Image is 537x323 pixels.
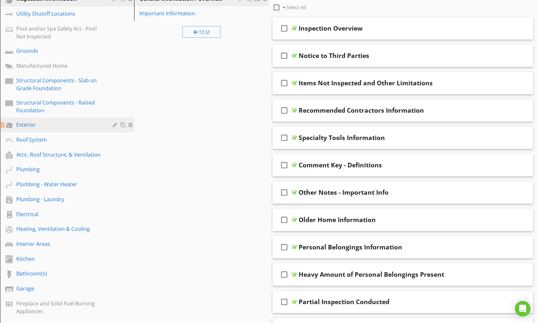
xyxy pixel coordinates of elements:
[182,26,221,38] div: Item
[299,24,362,32] div: Inspection Overview
[299,79,433,87] div: Items Not Inspected and Other Limitations
[279,21,290,36] i: check_box_outline_blank
[16,300,103,315] div: Fireplace and Solid Fuel Burning Appliances
[16,210,103,218] div: Electrical
[279,48,290,63] i: check_box_outline_blank
[16,62,103,70] div: Manufactured Home
[16,225,103,233] div: Heating, Ventilation & Cooling
[299,161,382,169] div: Comment Key - Definitions
[279,185,290,200] i: check_box_outline_blank
[279,212,290,228] i: check_box_outline_blank
[16,47,103,55] div: Grounds
[279,157,290,173] i: check_box_outline_blank
[16,136,103,144] div: Roof System
[299,271,444,278] div: Heavy Amount of Personal Belongings Present
[16,10,103,18] div: Utility Shutoff Locations
[279,294,290,310] i: check_box_outline_blank
[286,4,306,10] span: Select All
[16,151,103,159] div: Attic, Roof Structure, & Ventilation
[299,189,389,196] div: Other Notes - Important Info
[16,195,103,203] div: Plumbing - Laundry
[16,99,103,114] div: Structural Components - Raised Foundation
[16,77,103,92] div: Structural Components - Slab on Grade Foundation
[279,75,290,91] i: check_box_outline_blank
[16,285,103,292] div: Garage
[299,106,424,114] div: Recommended Contractors Information
[279,103,290,118] i: check_box_outline_blank
[16,240,103,248] div: Interior Areas
[16,270,103,277] div: Bathroom(s)
[279,130,290,146] i: check_box_outline_blank
[16,165,103,173] div: Plumbing
[299,216,376,224] div: Older Home Information
[279,267,290,282] i: check_box_outline_blank
[279,239,290,255] i: check_box_outline_blank
[299,52,369,60] div: Notice to Third Parties
[16,121,103,129] div: Exterior
[299,298,389,306] div: Partial Inspection Conducted
[16,255,103,263] div: Kitchen
[299,243,402,251] div: Personal Belongings Information
[16,180,103,188] div: Plumbing - Water Heater
[139,9,241,17] div: Important Information
[299,134,385,142] div: Specialty Tools Information
[16,25,103,40] div: Pool and/or Spa Safety Act - Pool Not Inspected
[515,301,530,316] div: Open Intercom Messenger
